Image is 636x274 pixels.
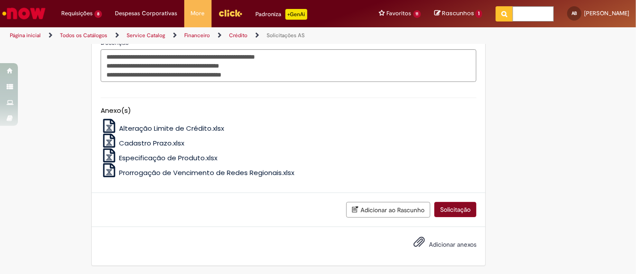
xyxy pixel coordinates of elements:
[387,9,411,18] span: Favoritos
[101,49,476,82] textarea: Descrição
[119,168,294,177] span: Prorrogação de Vencimento de Redes Regionais.xlsx
[115,9,178,18] span: Despesas Corporativas
[119,124,224,133] span: Alteração Limite de Crédito.xlsx
[256,9,307,20] div: Padroniza
[101,107,476,115] h5: Anexo(s)
[411,234,427,254] button: Adicionar anexos
[346,202,430,218] button: Adicionar ao Rascunho
[229,32,247,39] a: Crédito
[127,32,165,39] a: Service Catalog
[10,32,41,39] a: Página inicial
[475,10,482,18] span: 1
[191,9,205,18] span: More
[434,202,476,217] button: Solicitação
[119,153,217,163] span: Especificação de Produto.xlsx
[1,4,47,22] img: ServiceNow
[285,9,307,20] p: +GenAi
[119,138,184,148] span: Cadastro Prazo.xlsx
[496,6,513,21] button: Pesquisar
[429,240,476,248] span: Adicionar anexos
[101,39,131,47] span: Descrição
[101,124,225,133] a: Alteração Limite de Crédito.xlsx
[434,9,482,18] a: Rascunhos
[61,9,93,18] span: Requisições
[101,168,295,177] a: Prorrogação de Vencimento de Redes Regionais.xlsx
[101,153,218,163] a: Especificação de Produto.xlsx
[184,32,210,39] a: Financeiro
[218,6,242,20] img: click_logo_yellow_360x200.png
[572,10,577,16] span: AB
[267,32,305,39] a: Solicitações AS
[413,10,421,18] span: 11
[7,27,417,44] ul: Trilhas de página
[94,10,102,18] span: 8
[442,9,474,17] span: Rascunhos
[60,32,107,39] a: Todos os Catálogos
[584,9,629,17] span: [PERSON_NAME]
[101,138,185,148] a: Cadastro Prazo.xlsx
